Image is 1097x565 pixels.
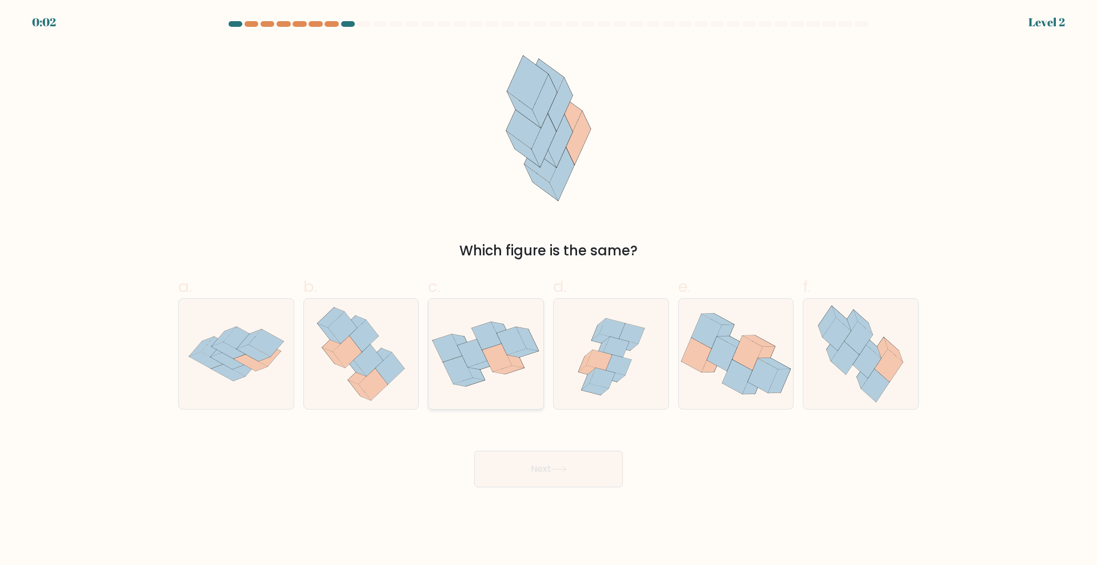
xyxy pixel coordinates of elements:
span: e. [678,275,691,298]
div: 0:02 [32,14,56,31]
div: Which figure is the same? [185,241,912,261]
div: Level 2 [1028,14,1065,31]
span: f. [803,275,811,298]
span: d. [553,275,567,298]
button: Next [474,451,623,487]
span: c. [428,275,441,298]
span: b. [303,275,317,298]
span: a. [178,275,192,298]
